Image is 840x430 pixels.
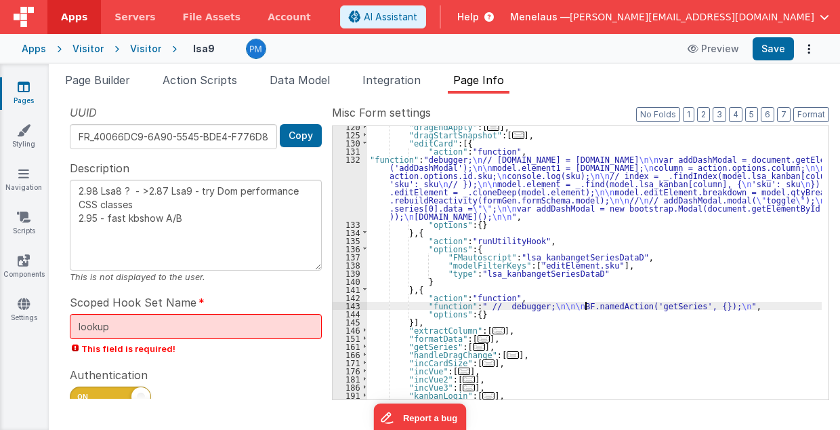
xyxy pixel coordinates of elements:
[492,327,505,334] span: ...
[333,391,367,399] div: 191
[463,376,475,383] span: ...
[333,359,367,367] div: 171
[683,107,694,122] button: 1
[70,294,196,311] span: Scoped Hook Set Name
[333,351,367,359] div: 166
[333,123,367,131] div: 120
[333,367,367,375] div: 176
[799,39,818,58] button: Options
[761,107,774,122] button: 6
[333,147,367,155] div: 131
[473,343,485,351] span: ...
[163,73,237,87] span: Action Scripts
[333,318,367,326] div: 145
[457,10,479,24] span: Help
[333,253,367,261] div: 137
[512,132,524,139] span: ...
[510,10,829,24] button: Menelaus — [PERSON_NAME][EMAIL_ADDRESS][DOMAIN_NAME]
[270,73,330,87] span: Data Model
[333,139,367,147] div: 130
[697,107,710,122] button: 2
[61,10,87,24] span: Apps
[570,10,814,24] span: [PERSON_NAME][EMAIL_ADDRESS][DOMAIN_NAME]
[72,42,104,56] div: Visitor
[333,310,367,318] div: 144
[679,38,747,60] button: Preview
[333,269,367,277] div: 139
[70,343,322,355] span: This field is required!
[340,5,426,28] button: AI Assistant
[333,294,367,302] div: 142
[453,73,504,87] span: Page Info
[332,104,431,121] span: Misc Form settings
[793,107,829,122] button: Format
[333,343,367,351] div: 161
[333,334,367,343] div: 151
[333,220,367,229] div: 133
[777,107,791,122] button: 7
[729,107,742,122] button: 4
[333,383,367,391] div: 186
[362,73,421,87] span: Integration
[510,10,570,24] span: Menelaus —
[333,286,367,294] div: 141
[745,107,758,122] button: 5
[713,107,726,122] button: 3
[333,326,367,334] div: 146
[333,261,367,269] div: 138
[333,302,367,310] div: 143
[114,10,155,24] span: Servers
[753,37,794,60] button: Save
[280,124,322,147] button: Copy
[70,160,129,176] span: Description
[333,245,367,253] div: 136
[183,10,241,24] span: File Assets
[70,104,97,121] span: UUID
[247,39,266,58] img: a12ed5ba5769bda9d2665f51d2850528
[636,107,680,122] button: No Folds
[482,359,495,367] span: ...
[487,123,499,131] span: ...
[130,42,161,56] div: Visitor
[333,155,367,220] div: 132
[482,392,495,399] span: ...
[507,351,519,359] span: ...
[333,237,367,245] div: 135
[478,335,490,343] span: ...
[333,229,367,237] div: 134
[193,43,215,54] h4: lsa9
[333,131,367,139] div: 125
[458,368,470,375] span: ...
[333,277,367,286] div: 140
[364,10,417,24] span: AI Assistant
[333,375,367,383] div: 181
[70,271,322,284] div: This is not displayed to the user.
[333,399,367,408] div: 203
[65,73,130,87] span: Page Builder
[22,42,46,56] div: Apps
[463,384,475,391] span: ...
[70,367,148,383] span: Authentication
